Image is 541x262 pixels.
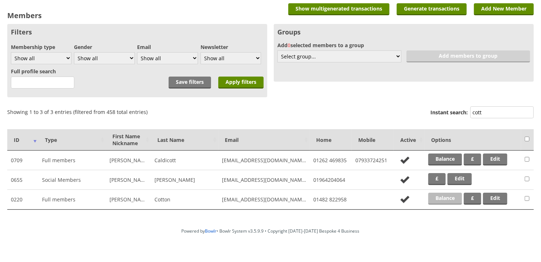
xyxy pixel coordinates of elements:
label: Gender [74,44,135,50]
td: [PERSON_NAME] [106,170,151,190]
th: Options [425,129,521,151]
a: Save filters [169,77,211,89]
a: Balance [428,193,462,205]
th: Last Name: activate to sort column ascending [151,129,218,151]
label: Add selected members to a group [277,42,530,49]
td: Full members [38,190,106,209]
h3: Groups [277,28,530,36]
th: ID: activate to sort column ascending [7,129,38,151]
img: no [397,195,412,204]
td: 01964204064 [310,170,352,190]
input: 3 characters minimum [11,77,74,89]
td: Cotton [151,190,218,209]
input: Apply filters [218,77,264,89]
td: [PERSON_NAME] [151,170,218,190]
label: Full profile search [11,68,56,75]
th: Mobile [352,129,394,151]
td: 0220 [7,190,38,209]
h2: Members [7,11,42,20]
a: Edit [483,153,507,165]
span: 0 [288,42,290,49]
td: Caldicott [151,151,218,170]
a: Edit [447,173,472,185]
a: Balance [428,153,462,165]
td: [EMAIL_ADDRESS][DOMAIN_NAME] [218,190,310,209]
td: 01482 822958 [310,190,352,209]
div: Showing 1 to 3 of 3 entries (filtered from 458 total entries) [7,105,148,115]
th: Active: activate to sort column ascending [394,129,425,151]
td: 0655 [7,170,38,190]
th: Type: activate to sort column ascending [38,129,106,151]
th: First NameNickname: activate to sort column ascending [106,129,151,151]
a: £ [464,153,481,165]
img: no [397,175,412,184]
td: Full members [38,151,106,170]
td: 07933724251 [352,151,394,170]
strong: £ [471,155,474,162]
td: Social Members [38,170,106,190]
label: Newsletter [201,44,261,50]
td: 0709 [7,151,38,170]
th: Email: activate to sort column ascending [218,129,310,151]
td: [EMAIL_ADDRESS][DOMAIN_NAME] [218,170,310,190]
span: Powered by • Bowlr System v3.5.9.9 • Copyright [DATE]-[DATE] Bespoke 4 Business [182,228,360,234]
a: Show multigenerated transactions [288,3,389,15]
th: Home [310,129,352,151]
a: Bowlr [205,228,217,234]
a: Edit [483,193,507,205]
label: Membership type [11,44,71,50]
a: £ [464,193,481,205]
label: Instant search: [430,106,534,120]
td: [EMAIL_ADDRESS][DOMAIN_NAME] [218,151,310,170]
label: Email [137,44,198,50]
td: 01262 469835 [310,151,352,170]
a: Add New Member [474,3,534,15]
td: [PERSON_NAME] [106,151,151,170]
img: no [397,156,412,165]
a: Generate transactions [397,3,467,15]
td: [PERSON_NAME] [106,190,151,209]
strong: £ [471,195,474,201]
strong: £ [435,175,438,182]
a: £ [428,173,446,185]
input: Instant search: [470,106,534,118]
h3: Filters [11,28,264,36]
